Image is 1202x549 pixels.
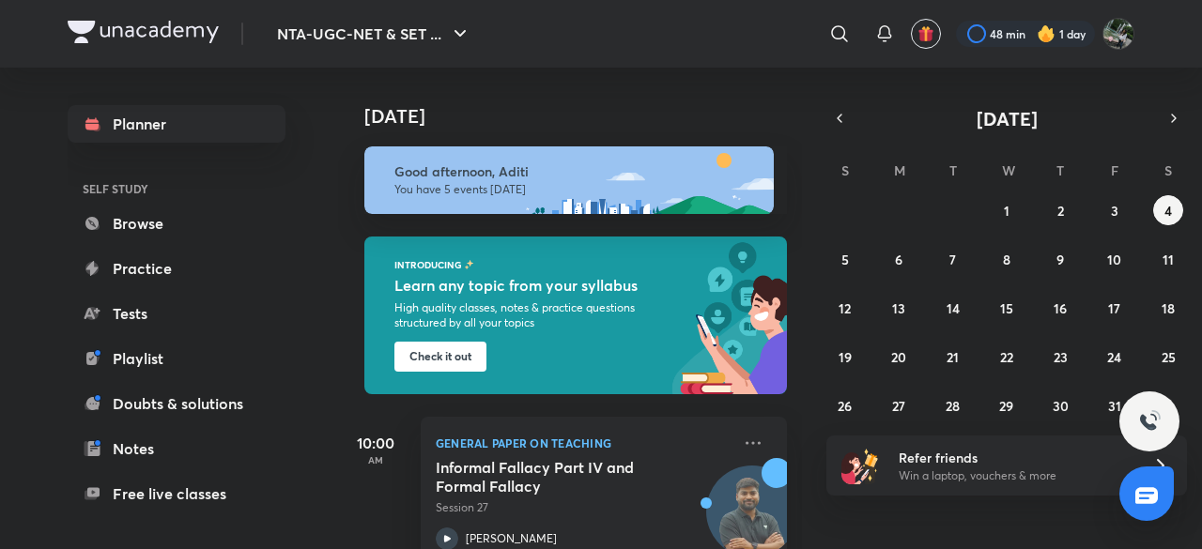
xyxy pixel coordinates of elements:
button: October 28, 2025 [938,390,968,420]
button: October 30, 2025 [1045,390,1075,420]
abbr: October 14, 2025 [947,299,960,317]
a: Notes [68,430,285,467]
button: October 9, 2025 [1045,244,1075,274]
abbr: October 9, 2025 [1056,251,1064,268]
abbr: Tuesday [949,161,957,179]
img: afternoon [364,146,774,214]
button: October 25, 2025 [1153,342,1183,372]
abbr: October 28, 2025 [946,397,960,415]
a: Free live classes [68,475,285,512]
button: October 29, 2025 [992,390,1022,420]
abbr: October 7, 2025 [949,251,956,268]
p: Session 27 [436,499,731,516]
img: Aditi Kathuria [1102,18,1134,50]
h5: 10:00 [338,432,413,454]
abbr: Monday [894,161,905,179]
button: October 4, 2025 [1153,195,1183,225]
button: Check it out [394,342,486,372]
abbr: Thursday [1056,161,1064,179]
img: avatar [917,25,934,42]
abbr: October 29, 2025 [999,397,1013,415]
button: October 26, 2025 [830,390,860,420]
abbr: October 21, 2025 [947,348,959,366]
abbr: October 13, 2025 [892,299,905,317]
button: October 10, 2025 [1100,244,1130,274]
button: [DATE] [853,105,1161,131]
h4: [DATE] [364,105,806,128]
abbr: October 20, 2025 [891,348,906,366]
button: October 15, 2025 [992,293,1022,323]
button: NTA-UGC-NET & SET ... [266,15,483,53]
a: Practice [68,250,285,287]
p: AM [338,454,413,465]
abbr: October 12, 2025 [839,299,851,317]
abbr: October 31, 2025 [1108,397,1121,415]
abbr: Wednesday [1002,161,1015,179]
a: Tests [68,295,285,332]
img: streak [1037,24,1056,43]
h6: SELF STUDY [68,173,285,205]
a: Company Logo [68,21,219,48]
button: October 24, 2025 [1100,342,1130,372]
abbr: October 25, 2025 [1162,348,1176,366]
abbr: October 4, 2025 [1164,202,1172,220]
abbr: October 27, 2025 [892,397,905,415]
a: Browse [68,205,285,242]
button: October 27, 2025 [884,390,914,420]
abbr: October 22, 2025 [1000,348,1013,366]
button: October 5, 2025 [830,244,860,274]
button: avatar [911,19,941,49]
button: October 8, 2025 [992,244,1022,274]
button: October 13, 2025 [884,293,914,323]
button: October 23, 2025 [1045,342,1075,372]
button: October 2, 2025 [1045,195,1075,225]
button: October 14, 2025 [938,293,968,323]
p: INTRODUCING [394,259,462,270]
button: October 7, 2025 [938,244,968,274]
abbr: Saturday [1164,161,1172,179]
abbr: October 16, 2025 [1054,299,1067,317]
button: October 12, 2025 [830,293,860,323]
button: October 11, 2025 [1153,244,1183,274]
button: October 17, 2025 [1100,293,1130,323]
abbr: October 1, 2025 [1004,202,1009,220]
p: High quality classes, notes & practice questions structured by all your topics [394,300,637,330]
abbr: October 23, 2025 [1054,348,1068,366]
button: October 20, 2025 [884,342,914,372]
abbr: October 3, 2025 [1111,202,1118,220]
button: October 6, 2025 [884,244,914,274]
abbr: October 8, 2025 [1003,251,1010,268]
img: Company Logo [68,21,219,43]
a: Planner [68,105,285,143]
abbr: October 19, 2025 [839,348,852,366]
abbr: Friday [1111,161,1118,179]
abbr: October 17, 2025 [1108,299,1120,317]
a: Doubts & solutions [68,385,285,422]
button: October 18, 2025 [1153,293,1183,323]
p: General Paper on Teaching [436,432,731,454]
abbr: October 10, 2025 [1107,251,1121,268]
button: October 16, 2025 [1045,293,1075,323]
img: feature [464,259,474,270]
button: October 19, 2025 [830,342,860,372]
h5: Learn any topic from your syllabus [394,274,641,297]
p: [PERSON_NAME] [466,530,557,547]
h5: Informal Fallacy Part IV and Formal Fallacy [436,458,670,496]
abbr: October 26, 2025 [838,397,852,415]
p: Win a laptop, vouchers & more [899,467,1130,484]
a: Playlist [68,340,285,377]
abbr: October 30, 2025 [1053,397,1069,415]
button: October 21, 2025 [938,342,968,372]
abbr: Sunday [841,161,849,179]
abbr: October 24, 2025 [1107,348,1121,366]
abbr: October 6, 2025 [895,251,902,268]
button: October 3, 2025 [1100,195,1130,225]
img: referral [841,447,879,484]
button: October 22, 2025 [992,342,1022,372]
p: You have 5 events [DATE] [394,182,757,197]
abbr: October 2, 2025 [1057,202,1064,220]
button: October 31, 2025 [1100,390,1130,420]
button: October 1, 2025 [992,195,1022,225]
abbr: October 15, 2025 [1000,299,1013,317]
h6: Good afternoon, Aditi [394,163,757,180]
